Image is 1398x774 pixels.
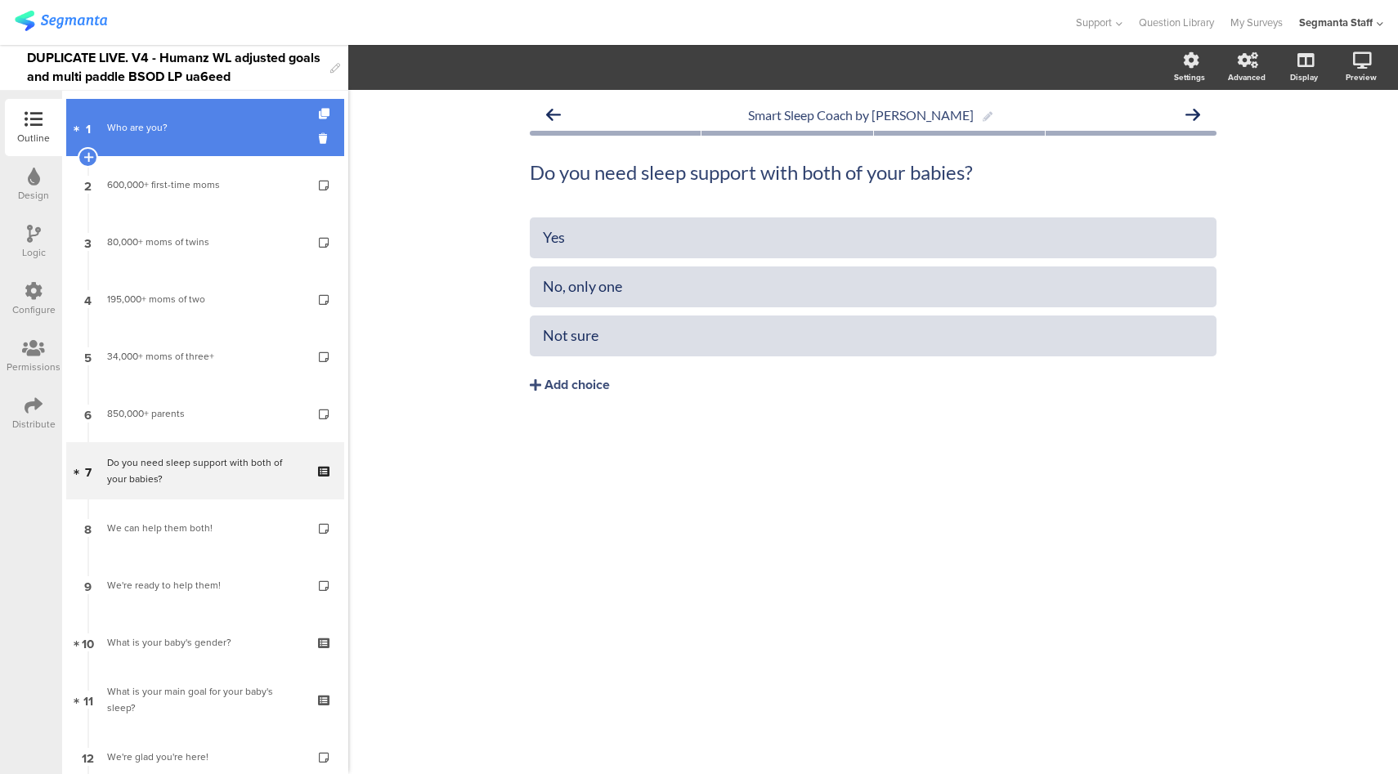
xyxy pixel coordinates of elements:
div: 80,000+ moms of twins [107,234,302,250]
span: 10 [82,633,94,651]
div: 34,000+ moms of three+ [107,348,302,365]
div: 600,000+ first-time moms [107,177,302,193]
div: 195,000+ moms of two [107,291,302,307]
div: Yes [543,228,1203,247]
i: Duplicate [319,109,333,119]
div: Preview [1346,71,1377,83]
div: DUPLICATE LIVE. V4 - Humanz WL adjusted goals and multi paddle BSOD LP ua6eed [27,45,322,90]
a: 5 34,000+ moms of three+ [66,328,344,385]
div: Not sure [543,326,1203,345]
i: Delete [319,131,333,146]
span: 9 [84,576,92,594]
p: Do you need sleep support with both of your babies? [530,160,1217,185]
a: 10 What is your baby's gender? [66,614,344,671]
a: 9 We're ready to help them! [66,557,344,614]
div: Do you need sleep support with both of your babies? [107,454,302,487]
img: segmanta logo [15,11,107,31]
div: Display [1290,71,1318,83]
span: 2 [84,176,92,194]
span: 7 [85,462,92,480]
div: Design [18,188,49,203]
span: Support [1076,15,1112,30]
a: 7 Do you need sleep support with both of your babies? [66,442,344,499]
span: 12 [82,748,94,766]
div: Who are you? [107,119,302,136]
div: We're glad you're here! [107,749,302,765]
div: We're ready to help them! [107,577,302,593]
div: Outline [17,131,50,145]
button: Add choice [530,365,1217,405]
span: 1 [86,119,91,136]
a: 1 Who are you? [66,99,344,156]
div: We can help them both! [107,520,302,536]
div: Permissions [7,360,60,374]
span: 11 [83,691,93,709]
div: What is your main goal for your baby's sleep? [107,683,302,716]
span: 4 [84,290,92,308]
div: Segmanta Staff [1299,15,1373,30]
span: 5 [84,347,92,365]
a: 3 80,000+ moms of twins [66,213,344,271]
div: No, only one [543,277,1203,296]
div: Configure [12,302,56,317]
span: 6 [84,405,92,423]
a: 11 What is your main goal for your baby's sleep? [66,671,344,728]
span: 8 [84,519,92,537]
div: What is your baby's gender? [107,634,302,651]
a: 6 850,000+ parents [66,385,344,442]
a: 4 195,000+ moms of two [66,271,344,328]
div: Add choice [544,377,610,394]
div: Logic [22,245,46,260]
span: 3 [84,233,92,251]
div: Advanced [1228,71,1266,83]
a: 2 600,000+ first-time moms [66,156,344,213]
div: Distribute [12,417,56,432]
a: 8 We can help them both! [66,499,344,557]
div: 850,000+ parents [107,405,302,422]
span: Smart Sleep Coach by Pampers [748,107,974,123]
div: Settings [1174,71,1205,83]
